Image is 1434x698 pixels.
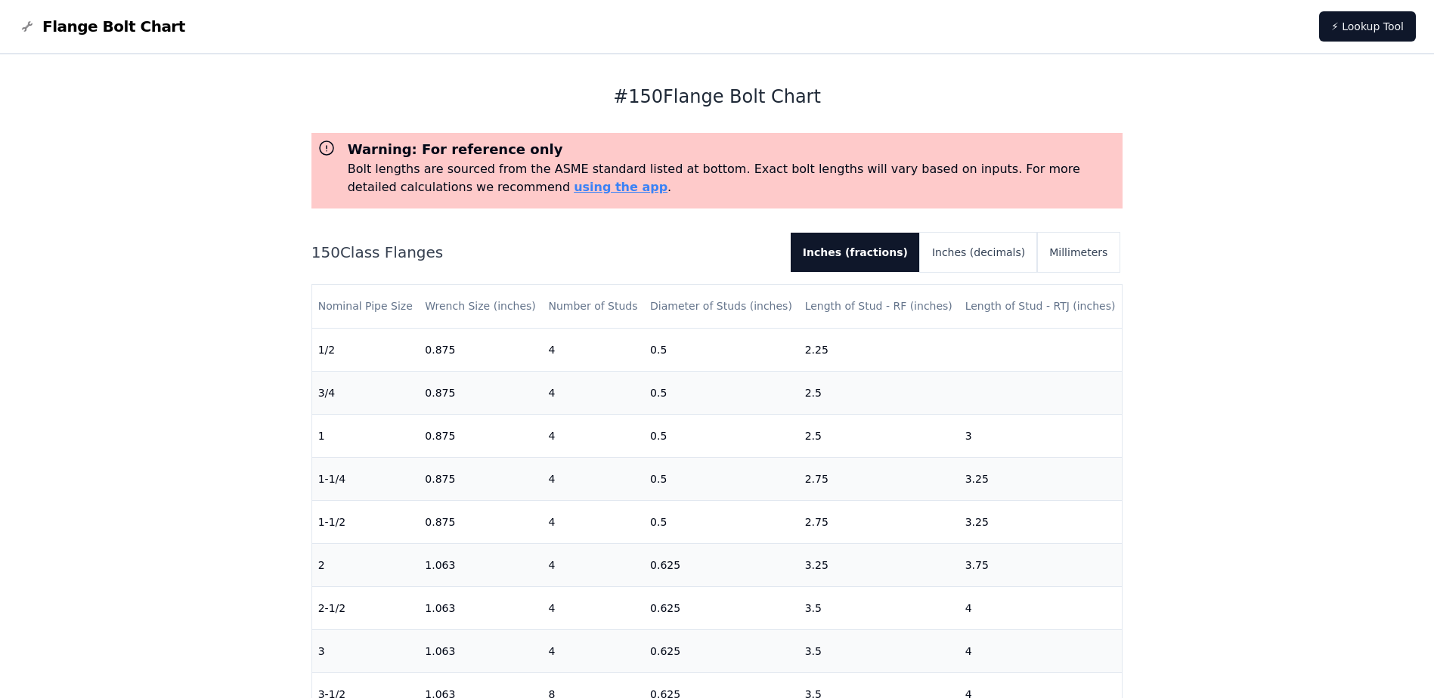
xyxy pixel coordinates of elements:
[542,500,644,543] td: 4
[312,543,420,586] td: 2
[312,414,420,457] td: 1
[959,543,1123,586] td: 3.75
[644,414,799,457] td: 0.5
[959,457,1123,500] td: 3.25
[1319,11,1416,42] a: ⚡ Lookup Tool
[799,543,959,586] td: 3.25
[419,500,542,543] td: 0.875
[312,457,420,500] td: 1-1/4
[419,328,542,371] td: 0.875
[959,629,1123,672] td: 4
[348,160,1117,196] p: Bolt lengths are sourced from the ASME standard listed at bottom. Exact bolt lengths will vary ba...
[311,242,779,263] h2: 150 Class Flanges
[799,371,959,414] td: 2.5
[799,285,959,328] th: Length of Stud - RF (inches)
[959,285,1123,328] th: Length of Stud - RTJ (inches)
[419,371,542,414] td: 0.875
[644,586,799,629] td: 0.625
[542,543,644,586] td: 4
[791,233,920,272] button: Inches (fractions)
[312,629,420,672] td: 3
[799,328,959,371] td: 2.25
[312,371,420,414] td: 3/4
[419,629,542,672] td: 1.063
[644,500,799,543] td: 0.5
[18,16,185,37] a: Flange Bolt Chart LogoFlange Bolt Chart
[959,414,1123,457] td: 3
[419,285,542,328] th: Wrench Size (inches)
[644,371,799,414] td: 0.5
[644,629,799,672] td: 0.625
[312,500,420,543] td: 1-1/2
[312,328,420,371] td: 1/2
[542,285,644,328] th: Number of Studs
[542,629,644,672] td: 4
[959,500,1123,543] td: 3.25
[419,543,542,586] td: 1.063
[799,629,959,672] td: 3.5
[920,233,1037,272] button: Inches (decimals)
[42,16,185,37] span: Flange Bolt Chart
[644,328,799,371] td: 0.5
[799,586,959,629] td: 3.5
[419,457,542,500] td: 0.875
[18,17,36,36] img: Flange Bolt Chart Logo
[312,285,420,328] th: Nominal Pipe Size
[542,586,644,629] td: 4
[419,414,542,457] td: 0.875
[419,586,542,629] td: 1.063
[1037,233,1120,272] button: Millimeters
[574,180,667,194] a: using the app
[348,139,1117,160] h3: Warning: For reference only
[542,371,644,414] td: 4
[311,85,1123,109] h1: # 150 Flange Bolt Chart
[799,457,959,500] td: 2.75
[312,586,420,629] td: 2-1/2
[542,414,644,457] td: 4
[542,328,644,371] td: 4
[799,414,959,457] td: 2.5
[644,543,799,586] td: 0.625
[799,500,959,543] td: 2.75
[644,457,799,500] td: 0.5
[542,457,644,500] td: 4
[959,586,1123,629] td: 4
[644,285,799,328] th: Diameter of Studs (inches)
